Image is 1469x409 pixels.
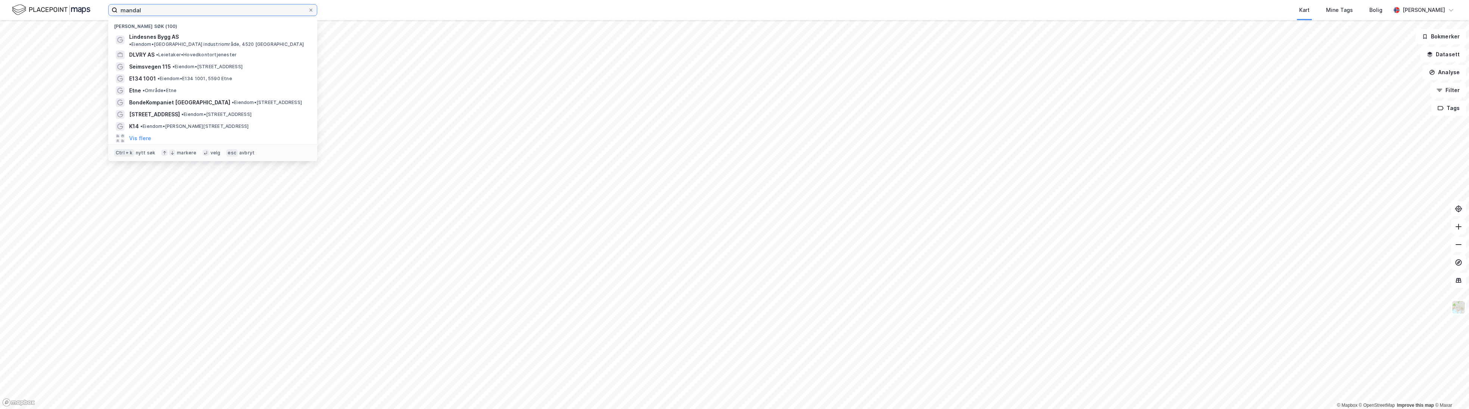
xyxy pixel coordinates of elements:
div: [PERSON_NAME] [1403,6,1445,15]
div: nytt søk [136,150,156,156]
span: Eiendom • E134 1001, 5590 Etne [157,76,232,82]
span: Eiendom • [STREET_ADDRESS] [181,111,252,117]
div: Bolig [1369,6,1382,15]
span: Eiendom • [STREET_ADDRESS] [172,64,243,70]
span: • [157,76,160,81]
span: Eiendom • [PERSON_NAME][STREET_ADDRESS] [140,123,249,129]
div: Kontrollprogram for chat [1432,373,1469,409]
span: Leietaker • Hovedkontortjenester [156,52,237,58]
span: Område • Etne [143,88,177,94]
input: Søk på adresse, matrikkel, gårdeiere, leietakere eller personer [118,4,308,16]
span: Eiendom • [STREET_ADDRESS] [232,100,302,106]
span: • [181,111,184,117]
span: BondeKompaniet [GEOGRAPHIC_DATA] [129,98,230,107]
a: Mapbox homepage [2,398,35,407]
div: Kart [1299,6,1310,15]
iframe: Chat Widget [1432,373,1469,409]
img: logo.f888ab2527a4732fd821a326f86c7f29.svg [12,3,90,16]
span: Eiendom • [GEOGRAPHIC_DATA] industriområde, 4520 [GEOGRAPHIC_DATA] [129,41,304,47]
span: • [232,100,234,105]
span: Seimsvegen 115 [129,62,171,71]
button: Analyse [1423,65,1466,80]
a: Improve this map [1397,403,1434,408]
button: Vis flere [129,134,151,143]
span: Lindesnes Bygg AS [129,32,179,41]
span: K14 [129,122,139,131]
span: E134 1001 [129,74,156,83]
span: • [156,52,158,57]
button: Filter [1430,83,1466,98]
button: Datasett [1420,47,1466,62]
div: velg [210,150,221,156]
div: Ctrl + k [114,149,134,157]
span: • [129,41,131,47]
span: • [143,88,145,93]
div: [PERSON_NAME] søk (100) [108,18,317,31]
span: Etne [129,86,141,95]
span: • [172,64,175,69]
span: [STREET_ADDRESS] [129,110,180,119]
span: DLVRY AS [129,50,155,59]
button: Bokmerker [1416,29,1466,44]
img: Z [1451,300,1466,314]
div: avbryt [239,150,255,156]
span: • [140,123,143,129]
a: Mapbox [1337,403,1357,408]
div: esc [226,149,238,157]
div: Mine Tags [1326,6,1353,15]
button: Tags [1431,101,1466,116]
a: OpenStreetMap [1359,403,1395,408]
div: markere [177,150,196,156]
